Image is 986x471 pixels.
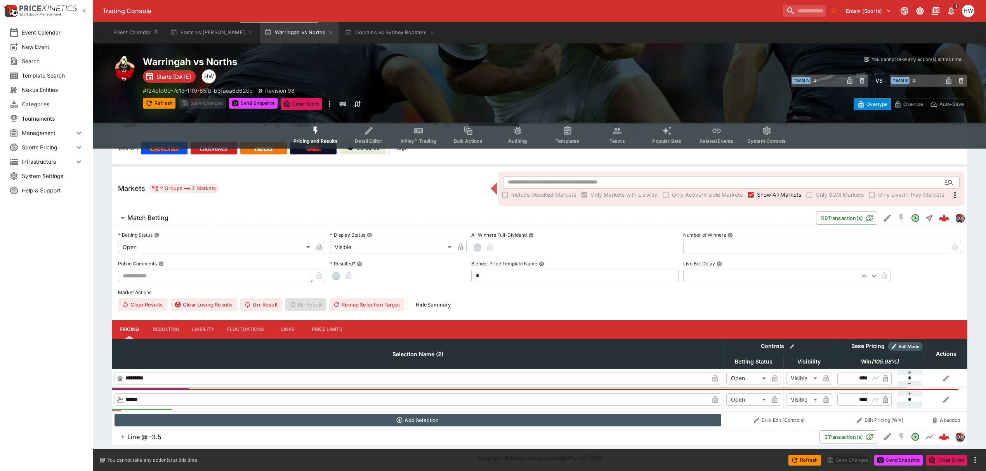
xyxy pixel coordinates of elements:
[158,261,164,267] button: Public Comments
[724,339,835,354] th: Controls
[922,430,936,444] button: Line
[330,232,365,238] p: Display Status
[367,232,372,238] button: Display Status
[508,138,527,144] span: Auditing
[454,138,483,144] span: Bulk Actions
[118,241,313,253] div: Open
[939,100,964,108] p: Auto-Save
[355,138,382,144] span: Detail Editor
[401,138,436,144] span: InPlay™ Trading
[903,100,923,108] p: Override
[871,56,963,63] p: You cannot take any action(s) at this time.
[970,455,980,465] button: more
[511,190,576,199] span: Include Resulted Markets
[147,320,186,339] button: Resulting
[112,210,816,226] button: Match Betting
[786,393,820,406] div: Visible
[22,129,74,137] span: Management
[19,5,77,11] img: PriceKinetics
[112,429,819,445] button: Line @ -3.5
[221,320,271,339] button: Fluctuations
[609,138,625,144] span: Teams
[340,22,440,43] button: Dolphins vs Sydney Roosters
[878,190,944,199] span: Only Live/In-Play Markets
[539,261,544,267] button: Blender Price Template Name
[880,430,894,444] button: Edit Detail
[726,357,781,366] span: Betting Status
[590,190,658,199] span: Only Markets with Liability
[922,211,936,225] button: Straight
[118,260,157,267] p: Public Comments
[229,98,278,109] button: Send Snapshot
[22,114,83,123] span: Tournaments
[944,4,958,18] button: Notifications
[19,13,61,16] img: Sportsbook Management
[894,430,908,444] button: SGM Disabled
[384,350,452,359] span: Selection Name (2)
[894,211,908,225] button: SGM Disabled
[471,232,527,238] p: All Winners Full-Dividend
[955,213,964,223] div: pricekinetics
[748,138,786,144] span: System Controls
[293,138,338,144] span: Pricing and Results
[896,343,923,350] span: Roll Mode
[411,298,455,311] button: HideSummary
[118,287,961,298] label: Market Actions
[816,211,877,225] button: 59Transaction(s)
[330,260,355,267] p: Resulted?
[880,211,894,225] button: Edit Detail
[927,98,967,110] button: Auto-Save
[165,22,258,43] button: Easts vs [PERSON_NAME]
[925,339,967,369] th: Actions
[852,357,907,366] span: Win(105.98%)
[325,98,334,110] button: more
[471,260,537,267] p: Blender Price Template Name
[271,320,306,339] button: Links
[683,260,715,267] p: Live Bet Delay
[827,5,840,17] button: No Bookmarks
[330,241,454,253] div: Visible
[939,431,950,442] img: logo-cerberus--red.svg
[112,320,147,339] button: Pricing
[726,414,832,426] button: Bulk Edit (Controls)
[22,28,83,36] span: Event Calendar
[717,261,722,267] button: Live Bet Delay
[726,393,769,406] div: Open
[908,430,922,444] button: Open
[787,341,797,352] button: Bulk edit
[952,2,960,10] span: 1
[329,298,404,311] button: Remap Selection Target
[939,213,950,223] div: d05081b8-6f0e-48d7-b543-a64ddb253556
[22,43,83,51] span: New Event
[955,433,964,441] img: pricekinetics
[170,298,237,311] button: Clear Losing Results
[22,158,74,166] span: Infrastructure
[260,22,339,43] button: Warringah vs Norths
[788,455,821,466] button: Refresh
[792,77,811,84] span: Team A
[109,22,164,43] button: Event Calendar
[837,414,923,426] button: Edit Pricing (Win)
[22,186,83,194] span: Help & Support
[240,298,282,311] span: Un-Result
[871,357,899,366] em: ( 105.98 %)
[156,73,191,81] p: Starts [DATE]
[936,429,952,445] a: b0c21f73-c7d0-45fa-bd30-e85e77078b8e
[911,432,920,442] svg: Open
[22,71,83,80] span: Template Search
[202,69,216,83] div: Harry Walker
[866,100,887,108] p: Overtype
[888,342,923,351] div: Show/hide Price Roll mode configuration.
[939,213,950,223] img: logo-cerberus--red.svg
[908,211,922,225] button: Open
[652,138,681,144] span: Popular Bets
[102,7,780,15] div: Trading Console
[528,232,534,238] button: All Winners Full-Dividend
[871,76,887,85] h6: - VS -
[936,210,952,226] a: d05081b8-6f0e-48d7-b543-a64ddb253556
[22,172,83,180] span: System Settings
[891,77,910,84] span: Team B
[306,320,349,339] button: Price Limits
[955,214,964,222] img: pricekinetics
[757,190,801,199] span: Show All Markets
